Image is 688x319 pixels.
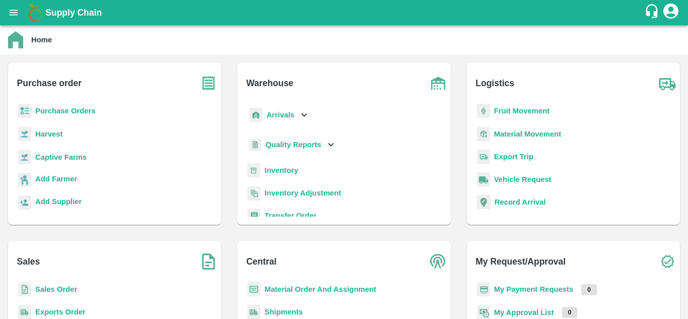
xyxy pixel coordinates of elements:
[494,130,562,138] a: Material Movement
[494,285,574,293] a: My Payment Requests
[196,249,221,274] img: soSales
[475,76,514,90] b: Logistics
[35,153,87,161] a: Captive Farms
[18,173,31,187] img: farmer
[477,282,490,297] img: payment
[265,141,321,149] b: Quality Reports
[655,71,680,96] img: truck
[477,195,491,209] img: recordArrival
[31,36,52,44] b: Home
[45,8,102,18] b: Supply Chain
[35,130,62,138] a: Harvest
[18,126,31,142] img: harvest
[562,307,578,318] p: 0
[35,285,77,293] a: Sales Order
[17,76,82,90] b: Purchase order
[247,104,310,126] div: Arrivals
[35,173,77,187] a: Add Farmer
[426,71,451,96] img: warehouse
[495,198,546,206] a: Record Arrival
[264,166,298,174] a: Inventory
[35,198,82,206] b: Add Supplier
[25,3,45,23] img: logo
[196,71,221,96] img: purchase
[264,308,303,316] a: Shipments
[426,249,451,274] img: central
[35,196,82,210] a: Add Supplier
[18,104,31,118] img: reciept
[246,254,277,269] b: Central
[477,150,490,164] img: delivery
[18,150,31,165] img: harvest
[494,107,550,115] a: Fruit Movement
[266,111,294,119] b: Arrivals
[18,282,31,297] img: sales
[477,126,490,142] img: material
[247,163,260,178] img: whInventory
[477,104,490,118] img: fruit
[581,284,597,295] p: 0
[35,308,86,316] a: Exports Order
[644,4,662,22] div: customer-support
[264,212,316,220] a: Transfer Order
[8,31,23,48] img: home
[264,189,341,197] a: Inventory Adjustment
[662,2,680,23] div: account of current user
[17,254,40,269] b: Sales
[45,6,644,20] a: Supply Chain
[249,139,261,151] img: qualityReport
[35,107,96,115] a: Purchase Orders
[655,249,680,274] img: check
[477,172,490,187] img: vehicle
[2,1,25,24] button: open drawer
[35,175,77,183] b: Add Farmer
[246,76,294,90] b: Warehouse
[247,186,260,201] img: inventory
[249,108,262,122] img: whArrival
[247,282,260,297] img: centralMaterial
[247,135,336,155] div: Quality Reports
[247,209,260,223] img: whTransfer
[475,254,566,269] b: My Request/Approval
[264,285,376,293] a: Material Order And Assignment
[494,175,552,183] a: Vehicle Request
[18,196,31,210] img: supplier
[494,308,554,316] a: My Approval List
[494,153,533,161] a: Export Trip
